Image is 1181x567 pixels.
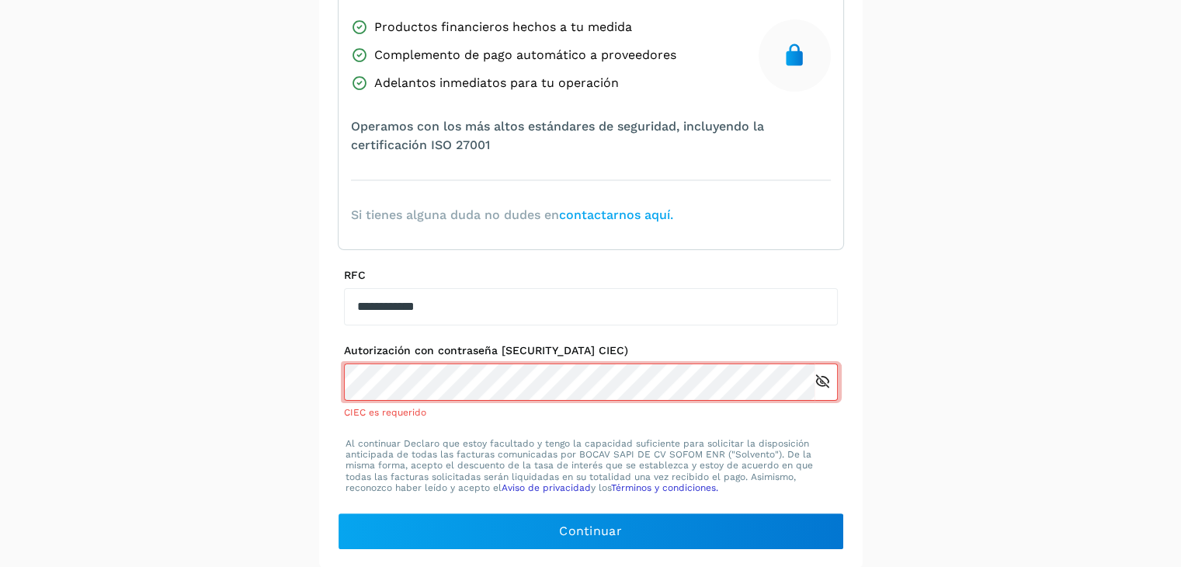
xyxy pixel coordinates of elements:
[374,74,619,92] span: Adelantos inmediatos para tu operación
[502,482,591,493] a: Aviso de privacidad
[351,117,831,155] span: Operamos con los más altos estándares de seguridad, incluyendo la certificación ISO 27001
[559,207,673,222] a: contactarnos aquí.
[346,438,836,494] p: Al continuar Declaro que estoy facultado y tengo la capacidad suficiente para solicitar la dispos...
[374,18,632,37] span: Productos financieros hechos a tu medida
[338,513,844,550] button: Continuar
[344,407,426,418] span: CIEC es requerido
[344,269,838,282] label: RFC
[559,523,622,540] span: Continuar
[374,46,676,64] span: Complemento de pago automático a proveedores
[611,482,718,493] a: Términos y condiciones.
[782,43,807,68] img: secure
[344,344,838,357] label: Autorización con contraseña [SECURITY_DATA] CIEC)
[351,206,673,224] span: Si tienes alguna duda no dudes en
